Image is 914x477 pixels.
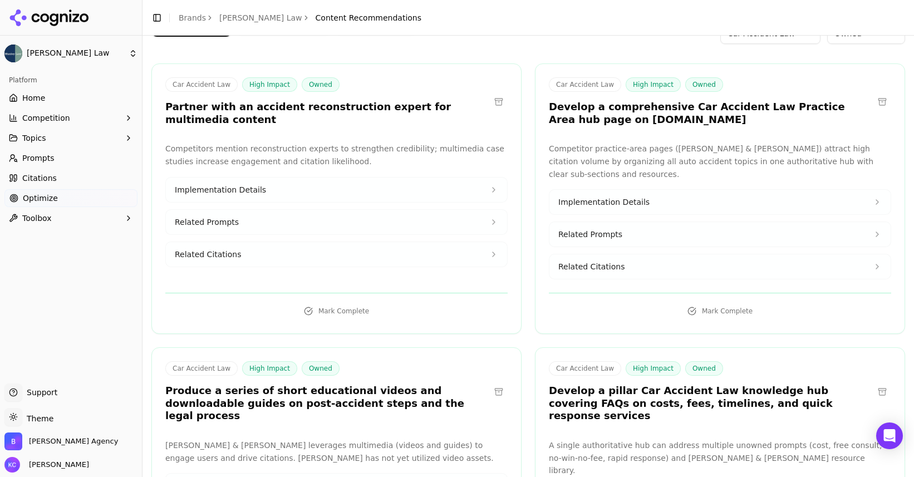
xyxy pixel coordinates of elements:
span: Related Prompts [558,229,622,240]
button: Related Citations [549,254,891,279]
a: [PERSON_NAME] Law [219,12,302,23]
h3: Develop a comprehensive Car Accident Law Practice Area hub page on [DOMAIN_NAME] [549,101,873,126]
span: High Impact [626,361,681,376]
span: Topics [22,132,46,144]
button: Implementation Details [549,190,891,214]
button: Toolbox [4,209,137,227]
span: Related Citations [558,261,625,272]
img: Kristine Cunningham [4,457,20,473]
span: Citations [22,173,57,184]
span: [PERSON_NAME] Law [27,48,124,58]
button: Implementation Details [166,178,507,202]
span: Related Citations [175,249,241,260]
span: Car Accident Law [549,361,621,376]
button: Archive recommendation [490,93,508,111]
span: High Impact [626,77,681,92]
span: Implementation Details [558,196,650,208]
button: Mark Complete [165,302,508,320]
span: Owned [302,361,340,376]
button: Archive recommendation [873,383,891,401]
h3: Produce a series of short educational videos and downloadable guides on post-accident steps and t... [165,385,490,422]
button: Open user button [4,457,89,473]
span: Prompts [22,153,55,164]
a: Brands [179,13,206,22]
span: Competition [22,112,70,124]
button: Topics [4,129,137,147]
img: Bob Agency [4,432,22,450]
img: Munley Law [4,45,22,62]
a: Optimize [4,189,137,207]
p: Competitors mention reconstruction experts to strengthen credibility; multimedia case studies inc... [165,142,508,168]
div: Open Intercom Messenger [876,422,903,449]
button: Mark Complete [549,302,891,320]
h3: Partner with an accident reconstruction expert for multimedia content [165,101,490,126]
button: Related Prompts [166,210,507,234]
span: Related Prompts [175,217,239,228]
a: Home [4,89,137,107]
p: Competitor practice-area pages ([PERSON_NAME] & [PERSON_NAME]) attract high citation volume by or... [549,142,891,180]
span: [PERSON_NAME] [24,460,89,470]
p: [PERSON_NAME] & [PERSON_NAME] leverages multimedia (videos and guides) to engage users and drive ... [165,439,508,465]
span: Toolbox [22,213,52,224]
span: Car Accident Law [165,77,238,92]
button: Open organization switcher [4,432,118,450]
span: Theme [22,414,53,423]
a: Prompts [4,149,137,167]
span: Home [22,92,45,104]
div: Platform [4,71,137,89]
button: Archive recommendation [873,93,891,111]
button: Archive recommendation [490,383,508,401]
span: High Impact [242,77,297,92]
a: Citations [4,169,137,187]
span: Content Recommendations [316,12,421,23]
nav: breadcrumb [179,12,421,23]
span: Owned [685,77,723,92]
span: Owned [302,77,340,92]
span: Implementation Details [175,184,266,195]
span: Car Accident Law [165,361,238,376]
span: Support [22,387,57,398]
span: High Impact [242,361,297,376]
button: Related Prompts [549,222,891,247]
h3: Develop a pillar Car Accident Law knowledge hub covering FAQs on costs, fees, timelines, and quic... [549,385,873,422]
span: Car Accident Law [549,77,621,92]
button: Related Citations [166,242,507,267]
span: Owned [685,361,723,376]
button: Competition [4,109,137,127]
span: Bob Agency [29,436,118,446]
span: Optimize [23,193,58,204]
p: A single authoritative hub can address multiple unowned prompts (cost, free consult, no-win-no-fe... [549,439,891,477]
